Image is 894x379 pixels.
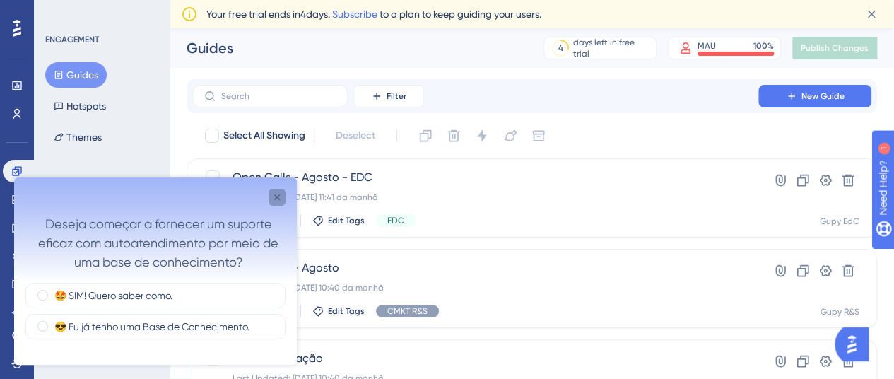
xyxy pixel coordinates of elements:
iframe: UserGuiding AI Assistant Launcher [835,323,877,366]
div: Guides [187,38,508,58]
button: Edit Tags [312,215,365,226]
div: 1 [98,7,102,18]
div: 4 [558,42,563,54]
div: days left in free trial [573,37,652,59]
button: New Guide [758,85,871,107]
div: ENGAGEMENT [45,34,99,45]
span: EDC [387,215,404,226]
button: Hotspots [45,93,114,119]
input: Search [221,91,336,101]
span: New Guide [801,91,845,102]
span: Deselect [336,127,375,144]
button: Publish Changes [792,37,877,59]
div: Last Updated: [DATE] 11:41 da manhã [233,192,718,203]
button: Guides [45,62,107,88]
button: Filter [353,85,424,107]
button: Themes [45,124,110,150]
div: 100 % [753,40,774,52]
span: Open Calls - Agosto - EDC [233,169,718,186]
span: Filter [387,91,406,102]
button: Deselect [323,123,388,148]
span: Publish Changes [801,42,869,54]
a: Subscribe [332,8,377,20]
span: Your free trial ends in 4 days. to a plan to keep guiding your users. [206,6,541,23]
button: Edit Tags [312,305,365,317]
div: Last Updated: [DATE] 10:40 da manhã [233,282,718,293]
span: Edit Tags [328,305,365,317]
span: CMKT R&S [387,305,428,317]
iframe: UserGuiding Survey [14,177,297,365]
div: MAU [698,40,716,52]
span: Open Calls - Agosto [233,260,718,276]
span: Edit Tags [328,215,365,226]
span: Need Help? [33,4,88,21]
span: Select All Showing [223,127,305,144]
div: Gupy EdC [820,216,859,227]
span: Nova Ordenação [233,350,718,367]
div: Gupy R&S [821,306,859,317]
